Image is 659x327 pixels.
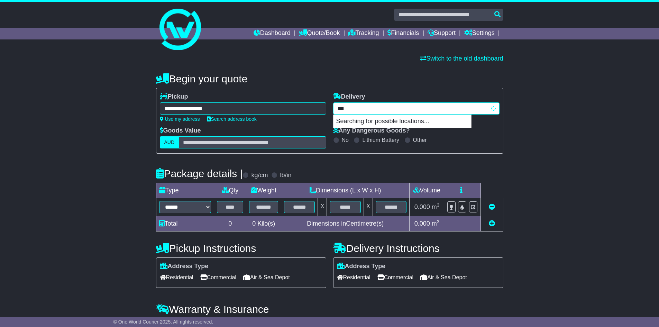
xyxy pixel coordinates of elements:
[160,136,179,148] label: AUD
[464,28,495,39] a: Settings
[156,183,214,198] td: Type
[156,168,243,179] h4: Package details |
[337,263,386,270] label: Address Type
[214,183,246,198] td: Qty
[281,216,410,231] td: Dimensions in Centimetre(s)
[160,93,188,101] label: Pickup
[200,272,236,283] span: Commercial
[489,203,495,210] a: Remove this item
[246,216,281,231] td: Kilo(s)
[489,220,495,227] a: Add new item
[160,263,209,270] label: Address Type
[428,28,456,39] a: Support
[348,28,379,39] a: Tracking
[387,28,419,39] a: Financials
[337,272,370,283] span: Residential
[160,116,200,122] a: Use my address
[362,137,399,143] label: Lithium Battery
[214,216,246,231] td: 0
[333,102,500,115] typeahead: Please provide city
[377,272,413,283] span: Commercial
[299,28,340,39] a: Quote/Book
[420,55,503,62] a: Switch to the old dashboard
[420,272,467,283] span: Air & Sea Depot
[342,137,349,143] label: No
[414,220,430,227] span: 0.000
[156,216,214,231] td: Total
[318,198,327,216] td: x
[333,115,471,128] p: Searching for possible locations...
[333,243,503,254] h4: Delivery Instructions
[254,28,291,39] a: Dashboard
[252,220,256,227] span: 0
[414,203,430,210] span: 0.000
[437,219,440,224] sup: 3
[333,127,410,135] label: Any Dangerous Goods?
[280,172,291,179] label: lb/in
[156,303,503,315] h4: Warranty & Insurance
[432,220,440,227] span: m
[364,198,373,216] td: x
[207,116,257,122] a: Search address book
[251,172,268,179] label: kg/cm
[243,272,290,283] span: Air & Sea Depot
[333,93,365,101] label: Delivery
[160,127,201,135] label: Goods Value
[113,319,213,325] span: © One World Courier 2025. All rights reserved.
[432,203,440,210] span: m
[246,183,281,198] td: Weight
[410,183,444,198] td: Volume
[156,243,326,254] h4: Pickup Instructions
[437,202,440,208] sup: 3
[156,73,503,84] h4: Begin your quote
[160,272,193,283] span: Residential
[281,183,410,198] td: Dimensions (L x W x H)
[413,137,427,143] label: Other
